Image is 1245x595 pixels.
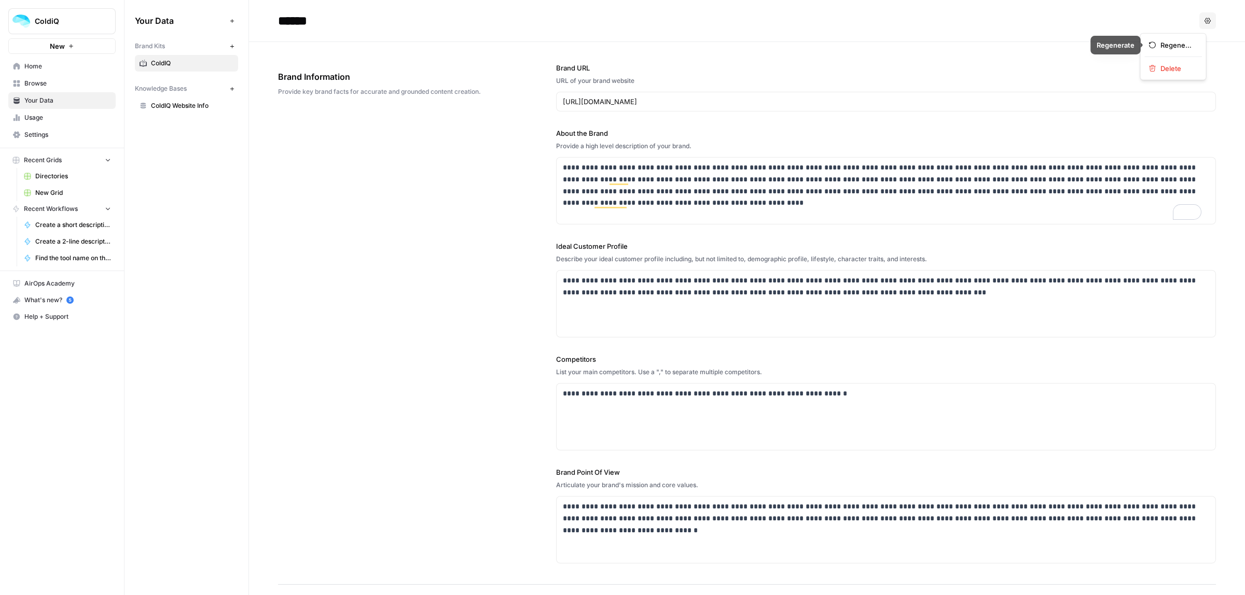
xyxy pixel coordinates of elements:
div: List your main competitors. Use a "," to separate multiple competitors. [556,367,1216,377]
button: Recent Workflows [8,201,116,217]
div: URL of your brand website [556,76,1216,86]
span: Recent Workflows [24,204,78,214]
label: Brand Point Of View [556,467,1216,477]
span: ColdIQ Website Info [151,101,233,110]
a: Settings [8,126,116,143]
a: Usage [8,109,116,126]
label: Competitors [556,354,1216,364]
label: Brand URL [556,63,1216,73]
span: Directories [35,172,111,181]
input: www.sundaysoccer.com [563,96,1209,107]
span: Home [24,62,111,71]
div: Describe your ideal customer profile including, but not limited to, demographic profile, lifestyl... [556,254,1216,264]
div: To enrich screen reader interactions, please activate Accessibility in Grammarly extension settings [557,158,1215,224]
a: Create a 2-line description [19,233,116,250]
a: Find the tool name on the page [19,250,116,266]
span: Create a 2-line description [35,237,111,246]
text: 5 [68,297,71,303]
button: Workspace: ColdiQ [8,8,116,34]
span: Find the tool name on the page [35,253,111,263]
a: ColdIQ [135,55,238,72]
span: New [50,41,65,51]
a: AirOps Academy [8,275,116,292]
span: Settings [24,130,111,139]
a: Home [8,58,116,75]
label: Ideal Customer Profile [556,241,1216,251]
a: Directories [19,168,116,185]
span: Brand Information [278,70,498,83]
span: ColdiQ [35,16,98,26]
span: Browse [24,79,111,88]
label: About the Brand [556,128,1216,138]
span: Delete [1160,63,1194,74]
a: 5 [66,296,74,304]
span: Usage [24,113,111,122]
span: Brand Kits [135,41,165,51]
a: Your Data [8,92,116,109]
a: Create a short description [19,217,116,233]
div: Articulate your brand's mission and core values. [556,480,1216,490]
button: What's new? 5 [8,292,116,308]
a: ColdIQ Website Info [135,97,238,114]
span: Provide key brand facts for accurate and grounded content creation. [278,87,498,96]
span: Help + Support [24,312,111,321]
span: Regenerate [1160,40,1194,50]
span: Recent Grids [24,155,62,165]
span: Your Data [135,15,226,27]
span: New Grid [35,188,111,197]
button: Help + Support [8,308,116,325]
span: Create a short description [35,220,111,230]
button: Recent Grids [8,152,116,168]
div: What's new? [9,292,115,308]
a: New Grid [19,185,116,201]
img: ColdiQ Logo [12,12,31,31]
span: Knowledge Bases [135,84,187,93]
span: AirOps Academy [24,279,111,288]
span: ColdIQ [151,59,233,68]
div: Provide a high level description of your brand. [556,141,1216,151]
button: New [8,38,116,54]
a: Browse [8,75,116,92]
span: Your Data [24,96,111,105]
